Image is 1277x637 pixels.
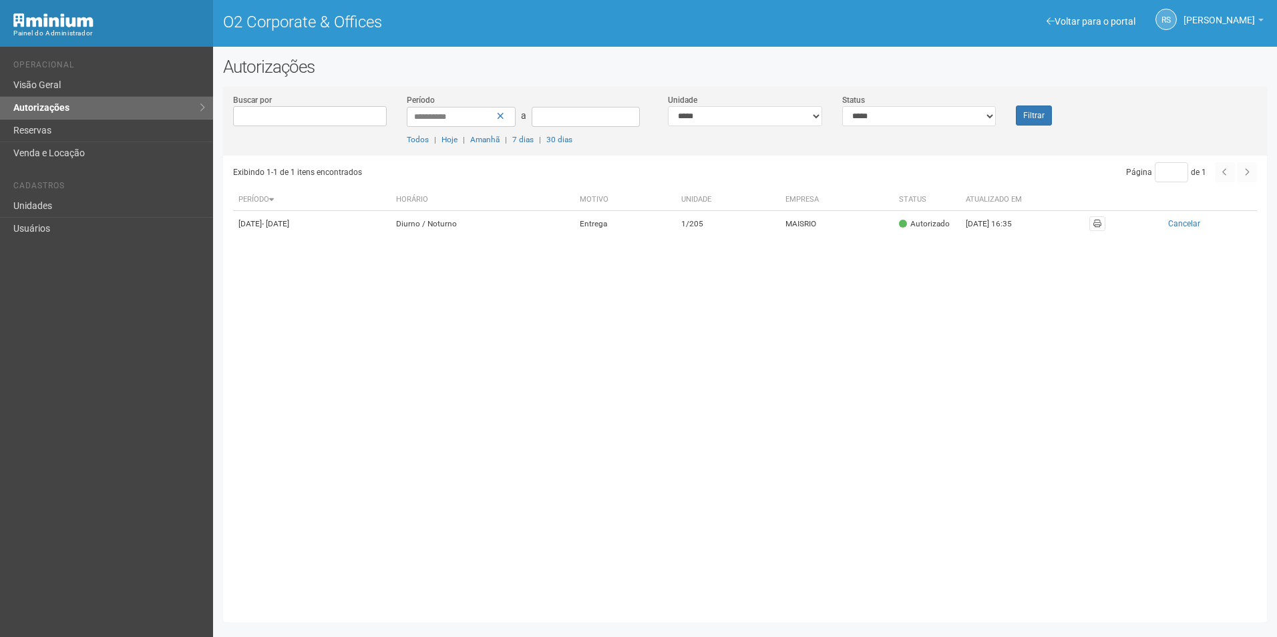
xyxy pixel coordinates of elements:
[574,189,676,211] th: Motivo
[780,211,894,237] td: MAISRIO
[505,135,507,144] span: |
[233,189,391,211] th: Período
[899,218,950,230] div: Autorizado
[676,189,781,211] th: Unidade
[842,94,865,106] label: Status
[13,181,203,195] li: Cadastros
[13,60,203,74] li: Operacional
[407,135,429,144] a: Todos
[521,110,526,121] span: a
[233,211,391,237] td: [DATE]
[1116,216,1252,231] button: Cancelar
[546,135,572,144] a: 30 dias
[13,13,94,27] img: Minium
[676,211,781,237] td: 1/205
[668,94,697,106] label: Unidade
[1183,17,1264,27] a: [PERSON_NAME]
[780,189,894,211] th: Empresa
[223,57,1267,77] h2: Autorizações
[470,135,500,144] a: Amanhã
[574,211,676,237] td: Entrega
[391,189,574,211] th: Horário
[391,211,574,237] td: Diurno / Noturno
[894,189,960,211] th: Status
[960,189,1034,211] th: Atualizado em
[233,162,741,182] div: Exibindo 1-1 de 1 itens encontrados
[441,135,458,144] a: Hoje
[1155,9,1177,30] a: RS
[262,219,289,228] span: - [DATE]
[512,135,534,144] a: 7 dias
[434,135,436,144] span: |
[223,13,735,31] h1: O2 Corporate & Offices
[407,94,435,106] label: Período
[1183,2,1255,25] span: Rayssa Soares Ribeiro
[13,27,203,39] div: Painel do Administrador
[233,94,272,106] label: Buscar por
[960,211,1034,237] td: [DATE] 16:35
[1047,16,1135,27] a: Voltar para o portal
[1016,105,1052,126] button: Filtrar
[539,135,541,144] span: |
[463,135,465,144] span: |
[1126,168,1206,177] span: Página de 1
